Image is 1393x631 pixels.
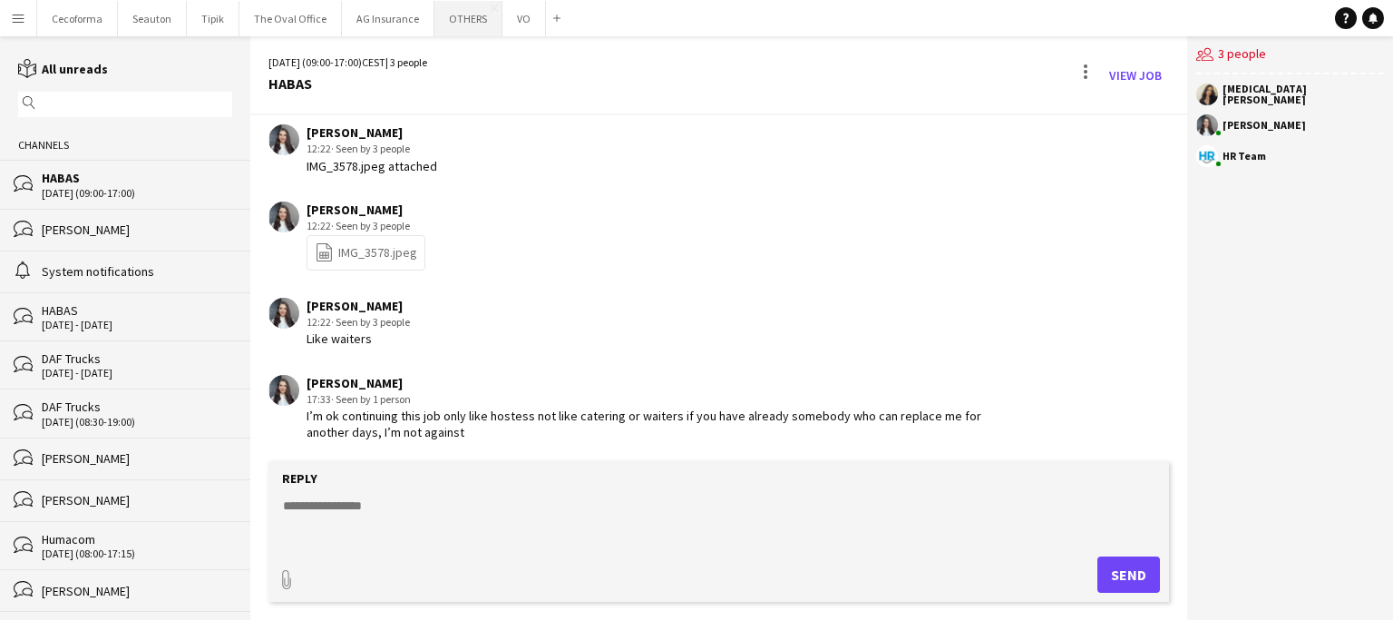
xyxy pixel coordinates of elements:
div: [PERSON_NAME] [307,375,1018,391]
div: [DATE] - [DATE] [42,367,232,380]
div: HR Team [1223,151,1266,162]
button: VO [502,1,546,36]
div: [MEDICAL_DATA][PERSON_NAME] [1223,84,1384,105]
span: · Seen by 1 person [331,392,411,406]
div: [DATE] (08:00-17:15) [42,547,232,560]
div: HABAS [42,302,232,319]
button: Cecoforma [37,1,118,36]
div: HABAS [42,170,232,186]
div: 12:22 [307,314,410,330]
div: HABAS [268,75,427,92]
div: [DATE] (08:30-19:00) [42,416,232,429]
div: [PERSON_NAME] [42,450,232,467]
div: [DATE] (09:00-17:00) [42,187,232,200]
span: · Seen by 3 people [331,315,410,329]
div: [PERSON_NAME] [307,202,425,218]
div: 17:33 [307,391,1018,408]
span: · Seen by 3 people [331,142,410,155]
div: [DATE] - [DATE] [42,319,232,331]
div: [PERSON_NAME] [42,222,232,238]
div: 3 people [1196,36,1384,74]
div: [PERSON_NAME] [42,583,232,599]
button: The Oval Office [239,1,342,36]
button: AG Insurance [342,1,434,36]
div: IMG_3578.jpeg attached [307,158,437,174]
button: Send [1097,557,1160,593]
div: System notifications [42,263,232,280]
div: [DATE] (09:00-17:00) | 3 people [268,54,427,71]
button: Seauton [118,1,187,36]
span: CEST [362,55,385,69]
button: OTHERS [434,1,502,36]
div: 12:22 [307,141,437,157]
a: All unreads [18,61,108,77]
div: DAF Trucks [42,399,232,415]
div: 12:22 [307,218,425,234]
button: Tipik [187,1,239,36]
div: Like waiters [307,330,410,347]
div: DAF Trucks [42,350,232,367]
div: Humacom [42,531,232,547]
div: [PERSON_NAME] [307,124,437,141]
div: [PERSON_NAME] [42,492,232,508]
span: · Seen by 3 people [331,219,410,232]
div: I’m ok continuing this job only like hostess not like catering or waiters if you have already som... [307,408,1018,440]
div: [PERSON_NAME] [1223,120,1306,131]
label: Reply [282,470,317,487]
div: [PERSON_NAME] [307,298,410,314]
a: View Job [1102,61,1169,90]
a: IMG_3578.jpeg [315,242,417,263]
